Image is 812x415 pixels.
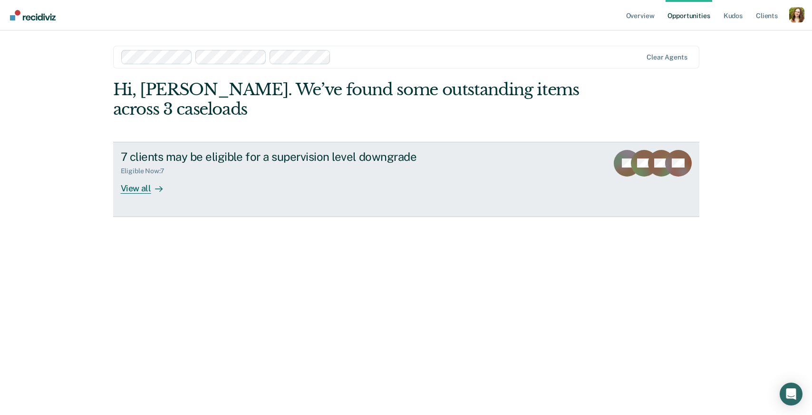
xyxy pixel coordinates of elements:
img: Recidiviz [10,10,56,20]
div: View all [121,175,174,194]
div: Hi, [PERSON_NAME]. We’ve found some outstanding items across 3 caseloads [113,80,582,119]
div: Open Intercom Messenger [780,383,802,405]
div: Clear agents [647,53,687,61]
a: 7 clients may be eligible for a supervision level downgradeEligible Now:7View all [113,142,699,217]
div: Eligible Now : 7 [121,167,172,175]
button: Profile dropdown button [789,7,804,22]
div: 7 clients may be eligible for a supervision level downgrade [121,150,454,164]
